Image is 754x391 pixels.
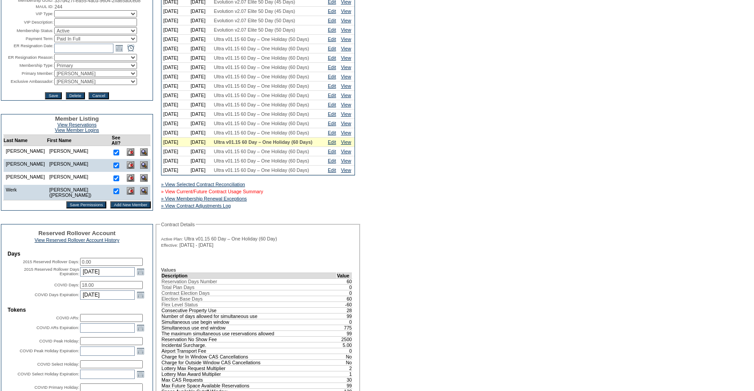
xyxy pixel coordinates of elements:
[341,111,351,117] a: View
[34,385,79,390] label: COVID Primary Holiday:
[341,18,351,23] a: View
[161,63,189,72] td: [DATE]
[161,348,337,354] td: Airport Transport Fee
[55,115,99,122] span: Member Listing
[161,383,337,388] td: Max Future Space Available Reservations
[189,166,212,175] td: [DATE]
[328,8,336,14] a: Edit
[140,148,148,156] img: View Dashboard
[189,128,212,138] td: [DATE]
[189,91,212,100] td: [DATE]
[189,119,212,128] td: [DATE]
[2,70,53,77] td: Primary Member:
[39,339,79,343] label: COVID Peak Holiday:
[337,307,352,313] td: 28
[47,172,109,185] td: [PERSON_NAME]
[328,130,336,135] a: Edit
[18,372,79,376] label: COVID Select Holiday Expiration:
[47,135,109,146] td: First Name
[189,138,212,147] td: [DATE]
[189,63,212,72] td: [DATE]
[337,313,352,319] td: 99
[136,346,145,356] a: Open the calendar popup.
[127,148,134,156] img: Delete
[189,147,212,156] td: [DATE]
[337,330,352,336] td: 99
[161,354,337,359] td: Charge for In Window CAS Cancellations
[161,336,337,342] td: Reservation No Show Fee
[328,18,336,23] a: Edit
[214,121,309,126] span: Ultra v01.15 60 Day – One Holiday (60 Days)
[2,43,53,53] td: ER Resignation Date:
[47,185,109,200] td: [PERSON_NAME] ([PERSON_NAME])
[161,236,183,242] span: Active Plan:
[66,92,85,99] input: Delete
[161,307,337,313] td: Consecutive Property Use
[56,316,79,320] label: COVID ARs:
[341,158,351,163] a: View
[214,8,295,14] span: Evolution v2.07 Elite 50 Day (45 Days)
[126,43,136,53] a: Open the time view popup.
[341,55,351,61] a: View
[214,167,309,173] span: Ultra v01.15 60 Day – One Holiday (60 Days)
[160,222,196,227] legend: Contract Details
[161,72,189,81] td: [DATE]
[161,359,337,365] td: Charge for Outside Window CAS Cancellations
[214,55,309,61] span: Ultra v01.15 60 Day – One Holiday (60 Days)
[161,189,263,194] a: » View Current/Future Contract Usage Summary
[189,100,212,110] td: [DATE]
[328,139,336,145] a: Edit
[35,237,120,243] a: View Reserved Rollover Account History
[89,92,109,99] input: Cancel
[337,348,352,354] td: 0
[161,279,217,284] span: Reservation Days Number
[54,4,62,9] span: 244
[47,159,109,172] td: [PERSON_NAME]
[161,147,189,156] td: [DATE]
[214,65,309,70] span: Ultra v01.15 60 Day – One Holiday (60 Days)
[136,290,145,300] a: Open the calendar popup.
[337,296,352,301] td: 60
[161,342,337,348] td: Incidental Surcharge.
[136,323,145,333] a: Open the calendar popup.
[179,242,214,248] span: [DATE] - [DATE]
[337,377,352,383] td: 30
[341,167,351,173] a: View
[214,93,309,98] span: Ultra v01.15 60 Day – One Holiday (60 Days)
[161,313,337,319] td: Number of days allowed for simultaneous use
[161,365,337,371] td: Lottery Max Request Multiplier
[189,16,212,25] td: [DATE]
[337,342,352,348] td: 5.00
[328,158,336,163] a: Edit
[328,111,336,117] a: Edit
[214,111,309,117] span: Ultra v01.15 60 Day – One Holiday (60 Days)
[38,230,116,236] span: Reserved Rollover Account
[54,283,79,287] label: COVID Days:
[214,102,309,107] span: Ultra v01.15 60 Day – One Holiday (60 Days)
[161,35,189,44] td: [DATE]
[341,27,351,33] a: View
[140,174,148,182] img: View Dashboard
[341,139,351,145] a: View
[337,319,352,325] td: 0
[214,74,309,79] span: Ultra v01.15 60 Day – One Holiday (60 Days)
[214,149,309,154] span: Ultra v01.15 60 Day – One Holiday (60 Days)
[214,158,309,163] span: Ultra v01.15 60 Day – One Holiday (60 Days)
[189,110,212,119] td: [DATE]
[2,4,53,9] td: MAUL ID:
[47,146,109,159] td: [PERSON_NAME]
[161,296,202,301] span: Election Base Days
[136,267,145,277] a: Open the calendar popup.
[4,172,47,185] td: [PERSON_NAME]
[161,182,245,187] a: » View Selected Contract Reconciliation
[328,121,336,126] a: Edit
[4,159,47,172] td: [PERSON_NAME]
[36,326,79,330] label: COVID ARs Expiration:
[161,196,247,201] a: » View Membership Renewal Exceptions
[189,25,212,35] td: [DATE]
[341,102,351,107] a: View
[161,128,189,138] td: [DATE]
[341,8,351,14] a: View
[20,349,79,353] label: COVID Peak Holiday Expiration:
[328,149,336,154] a: Edit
